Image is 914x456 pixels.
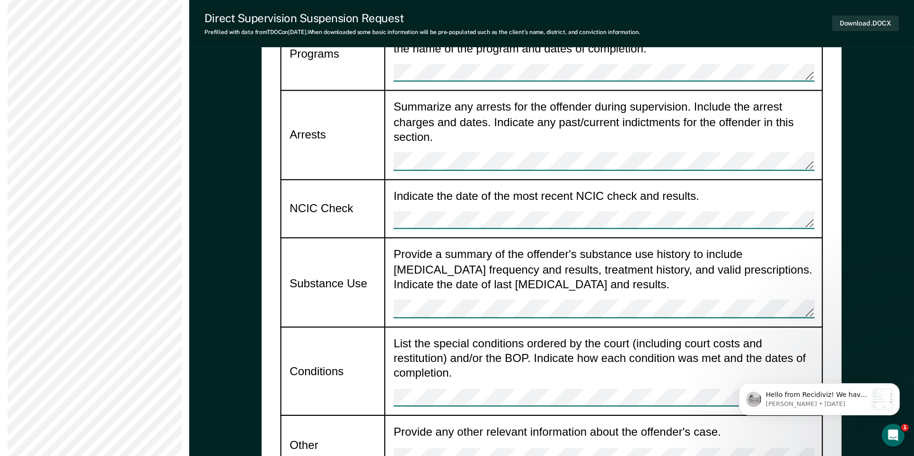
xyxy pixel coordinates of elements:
div: Summarize the programs the offender participated in during supervision. Include the name of the p... [394,26,814,82]
td: Programs [281,17,385,91]
td: Substance Use [281,239,385,327]
p: Message from Kim, sent 3d ago [41,35,143,44]
div: Provide a summary of the offender's substance use history to include [MEDICAL_DATA] frequency and... [394,247,814,318]
span: Hello from Recidiviz! We have some exciting news. Officers will now have their own Overview page ... [41,26,143,335]
iframe: Intercom notifications message [725,364,914,430]
div: Summarize any arrests for the offender during supervision. Include the arrest charges and dates. ... [394,100,814,171]
td: NCIC Check [281,180,385,239]
td: Arrests [281,91,385,180]
button: Download .DOCX [832,16,899,31]
span: 1 [901,424,909,431]
iframe: Intercom live chat [882,424,905,447]
div: Direct Supervision Suspension Request [204,11,640,25]
td: Conditions [281,327,385,416]
div: List the special conditions ordered by the court (including court costs and restitution) and/or t... [394,336,814,407]
div: Indicate the date of the most recent NCIC check and results. [394,189,814,230]
div: Prefilled with data from TDOC on [DATE] . When downloaded some basic information will be pre-popu... [204,29,640,35]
